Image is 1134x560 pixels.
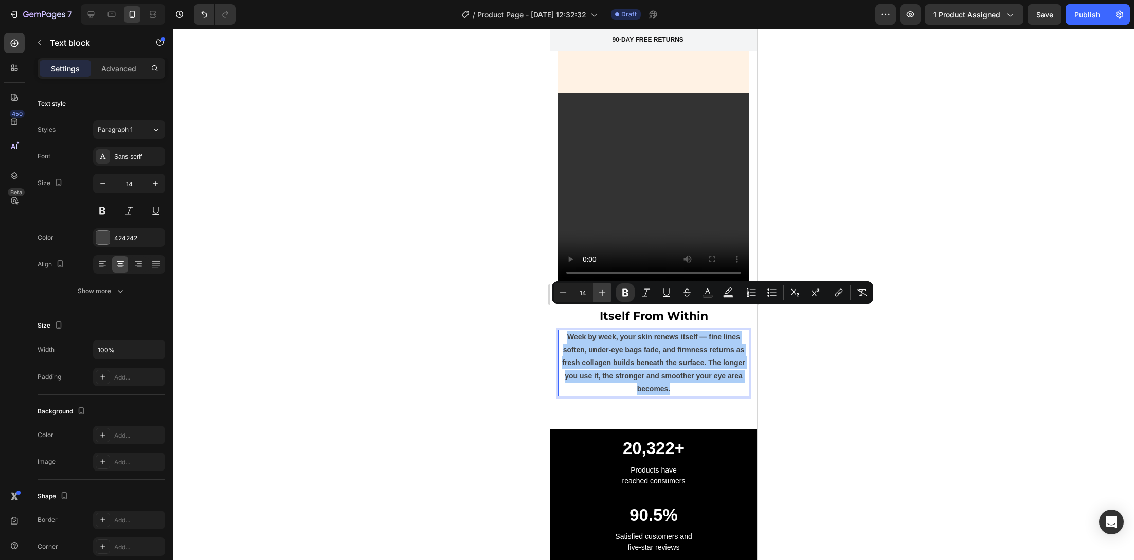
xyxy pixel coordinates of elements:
[114,152,163,161] div: Sans-serif
[194,4,236,25] div: Undo/Redo
[1028,4,1061,25] button: Save
[114,543,163,552] div: Add...
[473,9,475,20] span: /
[38,490,70,503] div: Shape
[38,542,58,551] div: Corner
[50,37,137,49] p: Text block
[38,345,55,354] div: Width
[38,319,65,333] div: Size
[101,63,136,74] p: Advanced
[114,233,163,243] div: 424242
[550,29,757,560] iframe: Design area
[933,9,1000,20] span: 1 product assigned
[78,286,125,296] div: Show more
[38,258,66,272] div: Align
[1074,9,1100,20] div: Publish
[114,516,163,525] div: Add...
[114,458,163,467] div: Add...
[1066,4,1109,25] button: Publish
[93,120,165,139] button: Paragraph 1
[38,99,66,109] div: Text style
[38,457,56,466] div: Image
[98,125,133,134] span: Paragraph 1
[38,233,53,242] div: Color
[38,515,58,525] div: Border
[10,110,25,118] div: 450
[114,373,163,382] div: Add...
[114,431,163,440] div: Add...
[1099,510,1124,534] div: Open Intercom Messenger
[8,188,25,196] div: Beta
[1036,10,1053,19] span: Save
[552,281,873,304] div: Editor contextual toolbar
[925,4,1023,25] button: 1 product assigned
[51,63,80,74] p: Settings
[4,4,77,25] button: 7
[94,340,165,359] input: Auto
[38,430,53,440] div: Color
[38,176,65,190] div: Size
[67,8,72,21] p: 7
[38,372,61,382] div: Padding
[38,282,165,300] button: Show more
[38,152,50,161] div: Font
[477,9,586,20] span: Product Page - [DATE] 12:32:32
[38,405,87,419] div: Background
[38,125,56,134] div: Styles
[621,10,637,19] span: Draft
